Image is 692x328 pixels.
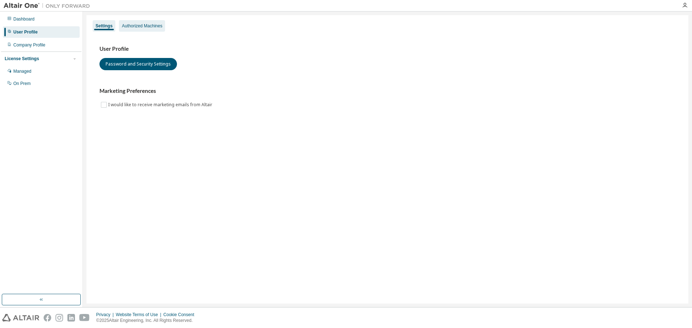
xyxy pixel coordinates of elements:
div: Authorized Machines [122,23,162,29]
img: instagram.svg [56,314,63,322]
h3: User Profile [99,45,675,53]
div: License Settings [5,56,39,62]
img: Altair One [4,2,94,9]
div: Privacy [96,312,116,318]
div: User Profile [13,29,37,35]
h3: Marketing Preferences [99,87,675,95]
div: On Prem [13,81,31,86]
img: youtube.svg [79,314,90,322]
p: © 2025 Altair Engineering, Inc. All Rights Reserved. [96,318,199,324]
button: Password and Security Settings [99,58,177,70]
div: Managed [13,68,31,74]
img: facebook.svg [44,314,51,322]
label: I would like to receive marketing emails from Altair [108,100,214,109]
div: Company Profile [13,42,45,48]
div: Website Terms of Use [116,312,163,318]
div: Settings [96,23,112,29]
img: linkedin.svg [67,314,75,322]
img: altair_logo.svg [2,314,39,322]
div: Dashboard [13,16,35,22]
div: Cookie Consent [163,312,198,318]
